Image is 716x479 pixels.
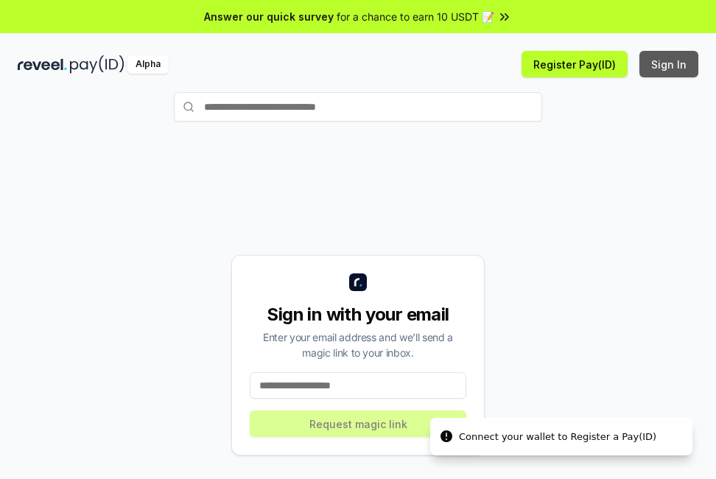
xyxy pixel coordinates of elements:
[250,303,466,326] div: Sign in with your email
[204,9,334,24] span: Answer our quick survey
[349,273,367,291] img: logo_small
[522,51,628,77] button: Register Pay(ID)
[70,55,124,74] img: pay_id
[18,55,67,74] img: reveel_dark
[337,9,494,24] span: for a chance to earn 10 USDT 📝
[459,430,656,444] div: Connect your wallet to Register a Pay(ID)
[250,329,466,360] div: Enter your email address and we’ll send a magic link to your inbox.
[127,55,169,74] div: Alpha
[639,51,698,77] button: Sign In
